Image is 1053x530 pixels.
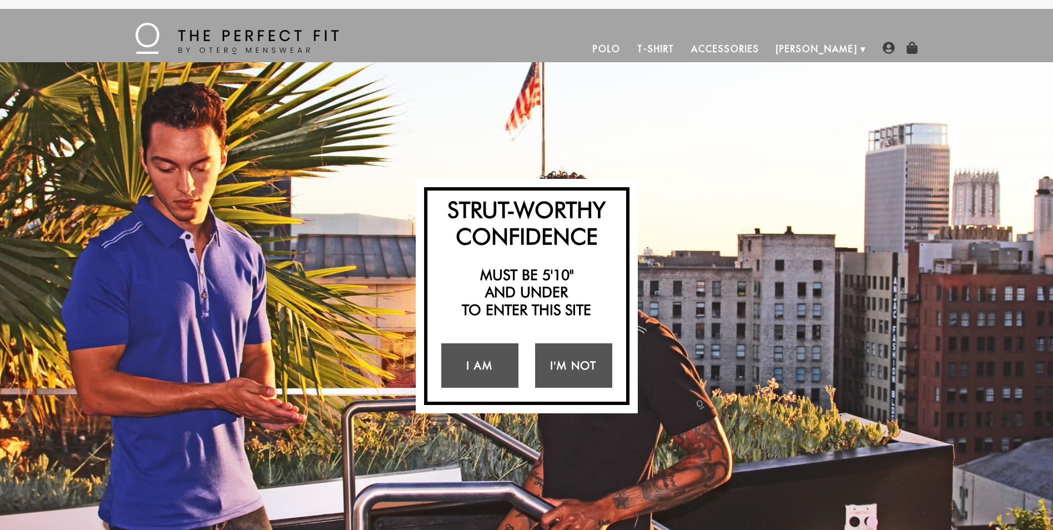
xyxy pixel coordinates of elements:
a: I'm Not [535,343,612,388]
img: shopping-bag-icon.png [906,42,918,54]
a: Polo [585,36,629,62]
a: T-Shirt [629,36,683,62]
a: [PERSON_NAME] [768,36,866,62]
img: The Perfect Fit - by Otero Menswear - Logo [135,23,339,54]
img: user-account-icon.png [883,42,895,54]
h2: Must be 5'10" and under to enter this site [433,266,621,318]
a: I Am [441,343,518,388]
a: Accessories [683,36,767,62]
h2: Strut-Worthy Confidence [433,196,621,249]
